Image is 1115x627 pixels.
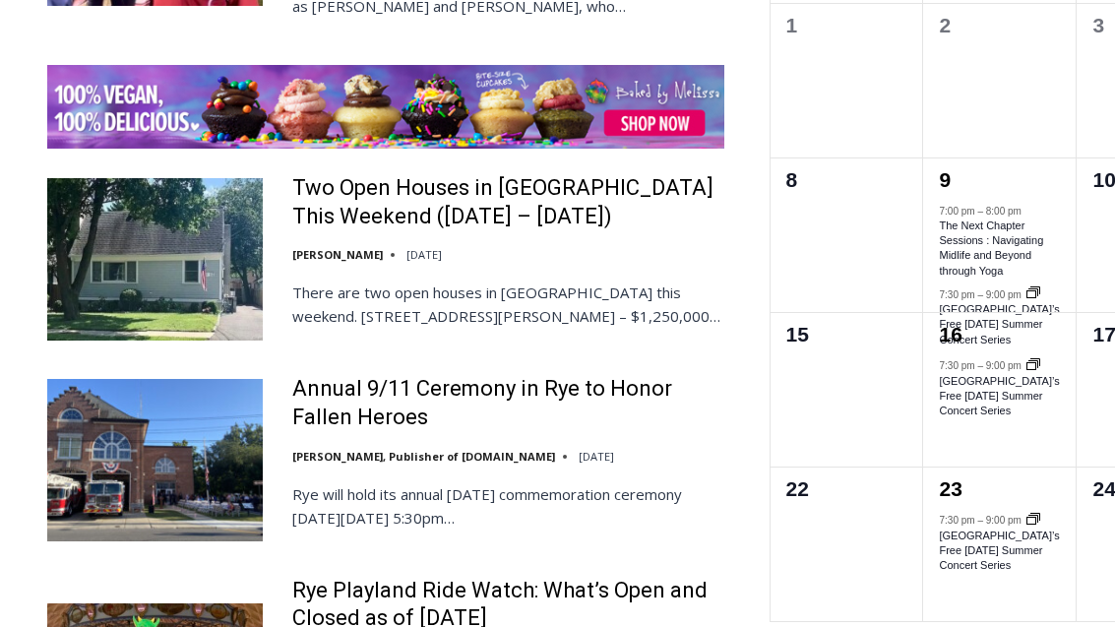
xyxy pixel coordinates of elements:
[515,196,912,240] span: Intern @ [DOMAIN_NAME]
[292,281,724,328] p: There are two open houses in [GEOGRAPHIC_DATA] this weekend. [STREET_ADDRESS][PERSON_NAME] – $1,2...
[292,375,724,431] a: Annual 9/11 Ceremony in Rye to Honor Fallen Heroes
[47,65,724,149] img: Baked by Melissa
[406,247,442,262] time: [DATE]
[292,174,724,230] a: Two Open Houses in [GEOGRAPHIC_DATA] This Weekend ([DATE] – [DATE])
[473,191,954,245] a: Intern @ [DOMAIN_NAME]
[579,449,614,464] time: [DATE]
[292,482,724,530] p: Rye will hold its annual [DATE] commemoration ceremony [DATE][DATE] 5:30pm…
[6,203,193,278] span: Open Tues. - Sun. [PHONE_NUMBER]
[1,198,198,245] a: Open Tues. - Sun. [PHONE_NUMBER]
[292,247,383,262] a: [PERSON_NAME]
[292,449,555,464] a: [PERSON_NAME], Publisher of [DOMAIN_NAME]
[47,379,263,540] img: Annual 9/11 Ceremony in Rye to Honor Fallen Heroes
[47,178,263,340] img: Two Open Houses in Rye This Weekend (September 6 – 7)
[497,1,930,191] div: Apply Now <> summer and RHS senior internships available
[203,123,289,235] div: "Chef [PERSON_NAME] omakase menu is nirvana for lovers of great Japanese food."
